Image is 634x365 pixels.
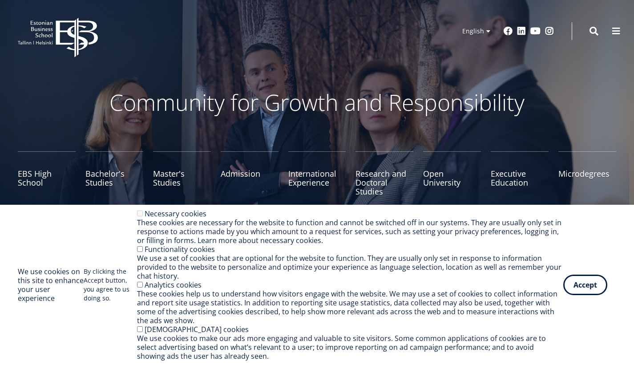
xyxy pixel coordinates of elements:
p: By clicking the Accept button, you agree to us doing so. [84,267,137,303]
div: These cookies are necessary for the website to function and cannot be switched off in our systems... [137,218,563,245]
a: Facebook [504,27,513,36]
div: These cookies help us to understand how visitors engage with the website. We may use a set of coo... [137,289,563,325]
button: Accept [563,275,607,295]
div: We use cookies to make our ads more engaging and valuable to site visitors. Some common applicati... [137,334,563,361]
a: Youtube [530,27,541,36]
label: Functionality cookies [145,244,215,254]
p: Community for Growth and Responsibility [81,89,553,116]
label: Analytics cookies [145,280,202,290]
a: Research and Doctoral Studies [355,151,413,196]
a: Linkedin [517,27,526,36]
a: Open University [423,151,481,196]
a: Instagram [545,27,554,36]
div: We use a set of cookies that are optional for the website to function. They are usually only set ... [137,254,563,280]
a: Admission [221,151,279,196]
a: Executive Education [491,151,549,196]
label: Necessary cookies [145,209,206,219]
a: International Experience [288,151,346,196]
a: Microdegrees [558,151,616,196]
a: EBS High School [18,151,76,196]
a: Master's Studies [153,151,211,196]
label: [DEMOGRAPHIC_DATA] cookies [145,324,249,334]
h2: We use cookies on this site to enhance your user experience [18,267,84,303]
a: Bachelor's Studies [85,151,143,196]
